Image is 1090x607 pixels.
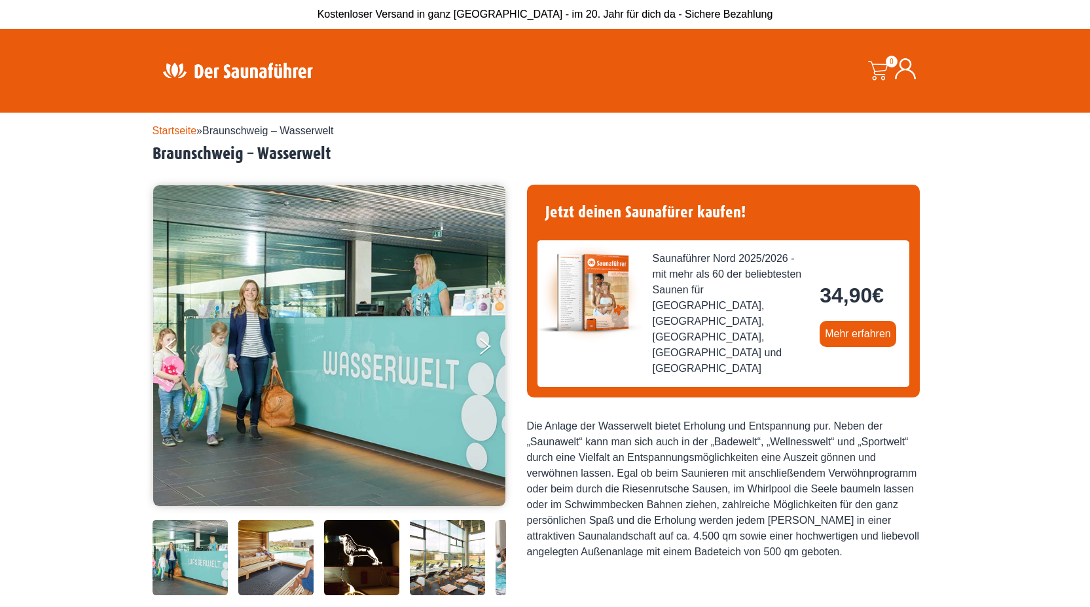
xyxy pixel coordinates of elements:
span: Braunschweig – Wasserwelt [202,125,333,136]
div: Die Anlage der Wasserwelt bietet Erholung und Entspannung pur. Neben der „Saunawelt“ kann man sic... [527,418,920,560]
img: der-saunafuehrer-2025-nord.jpg [537,240,642,345]
button: Previous [166,333,198,365]
span: Kostenloser Versand in ganz [GEOGRAPHIC_DATA] - im 20. Jahr für dich da - Sichere Bezahlung [318,9,773,20]
span: € [872,284,884,307]
h2: Braunschweig – Wasserwelt [153,144,938,164]
span: » [153,125,334,136]
span: 0 [886,56,898,67]
bdi: 34,90 [820,284,884,307]
a: Startseite [153,125,197,136]
button: Next [477,333,510,365]
a: Mehr erfahren [820,321,896,347]
span: Saunaführer Nord 2025/2026 - mit mehr als 60 der beliebtesten Saunen für [GEOGRAPHIC_DATA], [GEOG... [653,251,810,377]
h4: Jetzt deinen Saunafürer kaufen! [537,195,909,230]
